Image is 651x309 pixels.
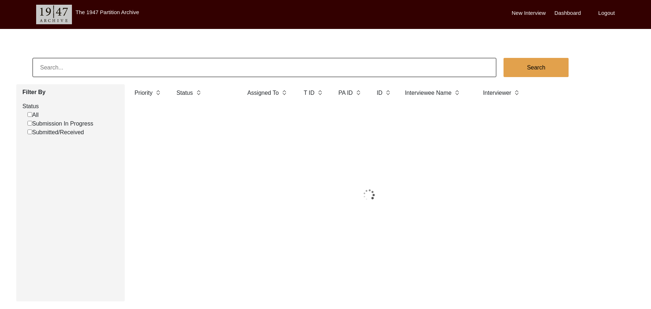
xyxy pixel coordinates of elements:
[356,89,361,97] img: sort-button.png
[27,121,32,126] input: Submission In Progress
[27,111,39,119] label: All
[377,89,382,97] label: ID
[338,89,353,97] label: PA ID
[155,89,160,97] img: sort-button.png
[27,128,84,137] label: Submitted/Received
[504,58,569,77] button: Search
[176,89,193,97] label: Status
[22,88,119,97] label: Filter By
[405,89,451,97] label: Interviewee Name
[342,177,397,213] img: 1*9EBHIOzhE1XfMYoKz1JcsQ.gif
[554,9,581,17] label: Dashboard
[454,89,459,97] img: sort-button.png
[76,9,139,15] label: The 1947 Partition Archive
[22,102,119,111] label: Status
[196,89,201,97] img: sort-button.png
[483,89,511,97] label: Interviewer
[317,89,322,97] img: sort-button.png
[27,130,32,134] input: Submitted/Received
[304,89,314,97] label: T ID
[36,5,72,24] img: header-logo.png
[27,112,32,117] input: All
[512,9,546,17] label: New Interview
[598,9,615,17] label: Logout
[134,89,153,97] label: Priority
[247,89,279,97] label: Assigned To
[33,58,496,77] input: Search...
[282,89,287,97] img: sort-button.png
[385,89,390,97] img: sort-button.png
[514,89,519,97] img: sort-button.png
[27,119,93,128] label: Submission In Progress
